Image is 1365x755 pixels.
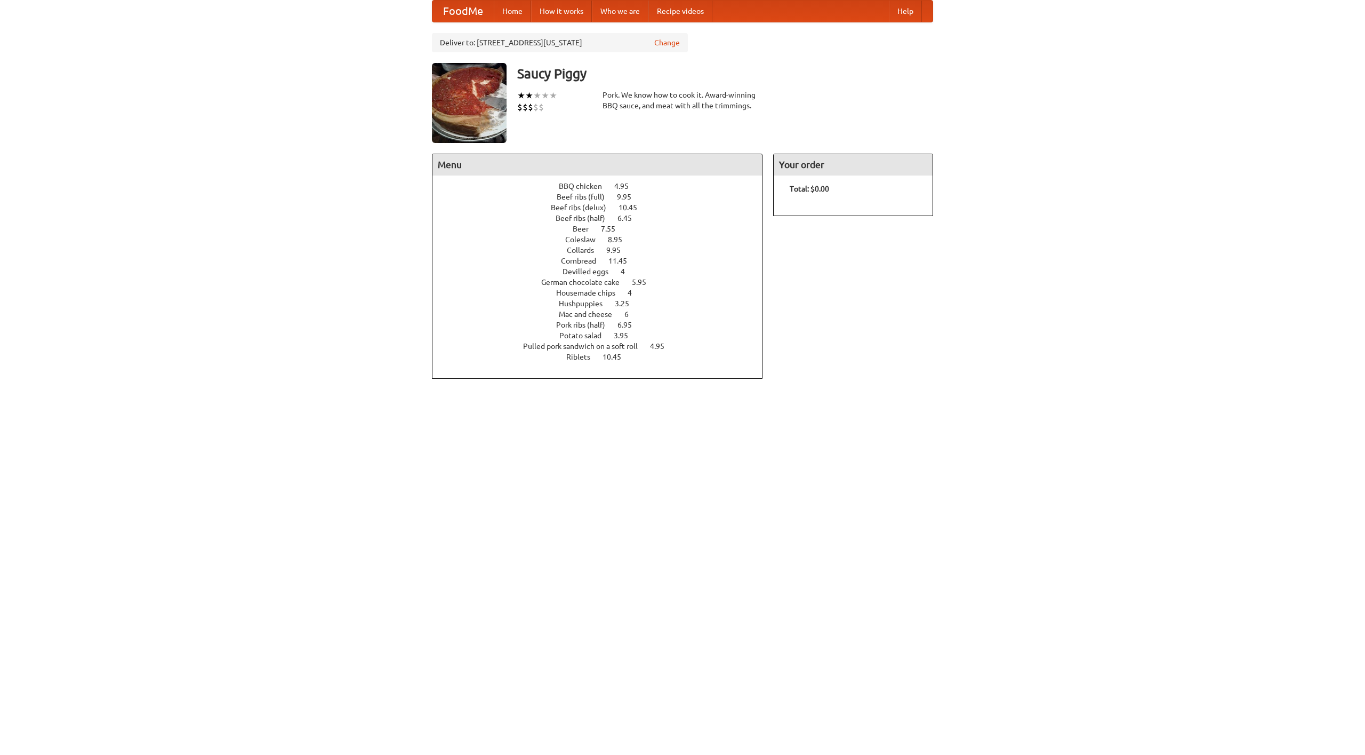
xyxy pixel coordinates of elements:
span: 9.95 [617,193,642,201]
span: 11.45 [608,257,638,265]
img: angular.jpg [432,63,507,143]
span: Beef ribs (full) [557,193,615,201]
a: Home [494,1,531,22]
span: 4 [621,267,636,276]
span: Pulled pork sandwich on a soft roll [523,342,648,351]
li: ★ [541,90,549,101]
a: Hushpuppies 3.25 [559,299,649,308]
a: Pork ribs (half) 6.95 [556,321,652,329]
li: ★ [517,90,525,101]
a: Beef ribs (half) 6.45 [556,214,652,222]
a: Beef ribs (delux) 10.45 [551,203,657,212]
span: Potato salad [559,331,612,340]
span: 4 [628,289,643,297]
span: Beer [573,225,599,233]
span: 4.95 [650,342,675,351]
a: Recipe videos [648,1,712,22]
h3: Saucy Piggy [517,63,933,84]
div: Pork. We know how to cook it. Award-winning BBQ sauce, and meat with all the trimmings. [603,90,762,111]
span: Riblets [566,353,601,361]
a: Beer 7.55 [573,225,635,233]
li: $ [533,101,539,113]
a: Devilled eggs 4 [563,267,645,276]
a: BBQ chicken 4.95 [559,182,648,190]
span: Hushpuppies [559,299,613,308]
a: Who we are [592,1,648,22]
a: FoodMe [432,1,494,22]
span: 6.95 [617,321,643,329]
li: $ [539,101,544,113]
span: 10.45 [619,203,648,212]
h4: Your order [774,154,933,176]
span: Mac and cheese [559,310,623,319]
a: Housemade chips 4 [556,289,652,297]
span: Devilled eggs [563,267,619,276]
span: German chocolate cake [541,278,630,287]
span: Housemade chips [556,289,626,297]
li: $ [523,101,528,113]
b: Total: $0.00 [790,185,829,193]
li: ★ [549,90,557,101]
span: Beef ribs (half) [556,214,616,222]
span: 5.95 [632,278,657,287]
span: 4.95 [614,182,639,190]
span: 3.95 [614,331,639,340]
span: 10.45 [603,353,632,361]
a: Collards 9.95 [567,246,640,255]
li: ★ [533,90,541,101]
a: German chocolate cake 5.95 [541,278,666,287]
a: Pulled pork sandwich on a soft roll 4.95 [523,342,684,351]
span: 3.25 [615,299,640,308]
div: Deliver to: [STREET_ADDRESS][US_STATE] [432,33,688,52]
span: 6.45 [617,214,643,222]
li: $ [528,101,533,113]
span: 6 [624,310,639,319]
a: Riblets 10.45 [566,353,641,361]
a: Help [889,1,922,22]
li: ★ [525,90,533,101]
h4: Menu [432,154,762,176]
span: Beef ribs (delux) [551,203,617,212]
a: How it works [531,1,592,22]
a: Coleslaw 8.95 [565,235,642,244]
span: 8.95 [608,235,633,244]
a: Cornbread 11.45 [561,257,647,265]
a: Potato salad 3.95 [559,331,648,340]
span: 7.55 [601,225,626,233]
span: Coleslaw [565,235,606,244]
li: $ [517,101,523,113]
span: Collards [567,246,605,255]
span: Pork ribs (half) [556,321,616,329]
a: Change [654,37,680,48]
span: Cornbread [561,257,607,265]
span: BBQ chicken [559,182,613,190]
a: Mac and cheese 6 [559,310,648,319]
a: Beef ribs (full) 9.95 [557,193,651,201]
span: 9.95 [606,246,631,255]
